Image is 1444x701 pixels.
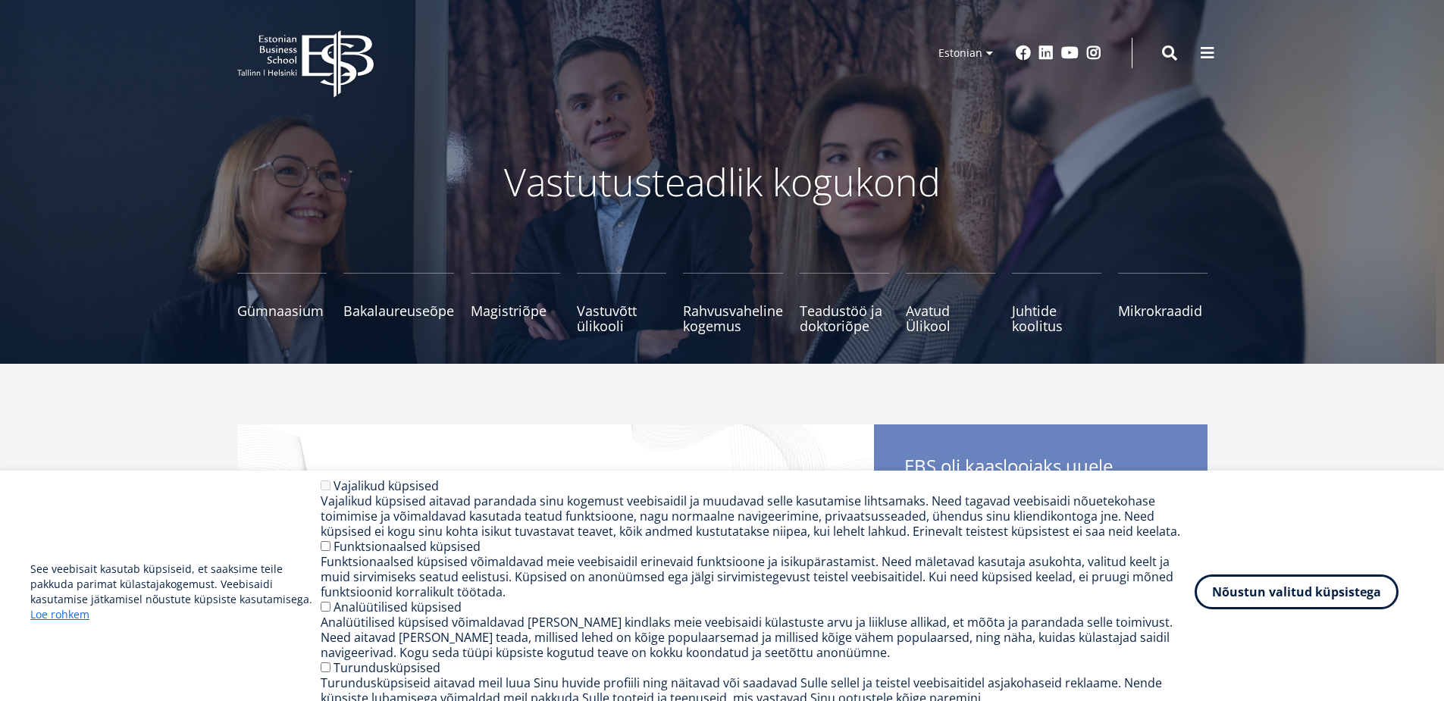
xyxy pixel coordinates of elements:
[1118,303,1208,318] span: Mikrokraadid
[237,303,327,318] span: Gümnaasium
[321,493,1195,539] div: Vajalikud küpsised aitavad parandada sinu kogemust veebisaidil ja muudavad selle kasutamise lihts...
[30,607,89,622] a: Loe rohkem
[1118,273,1208,333] a: Mikrokraadid
[1012,303,1101,333] span: Juhtide koolitus
[1012,273,1101,333] a: Juhtide koolitus
[321,159,1124,205] p: Vastutusteadlik kogukond
[904,455,1177,505] span: EBS oli kaasloojaks uuele
[1195,574,1399,609] button: Nõustun valitud küpsistega
[30,562,321,622] p: See veebisait kasutab küpsiseid, et saaksime teile pakkuda parimat külastajakogemust. Veebisaidi ...
[800,303,889,333] span: Teadustöö ja doktoriõpe
[471,273,560,333] a: Magistriõpe
[471,303,560,318] span: Magistriõpe
[343,303,454,318] span: Bakalaureuseõpe
[343,273,454,333] a: Bakalaureuseõpe
[1038,45,1054,61] a: Linkedin
[1086,45,1101,61] a: Instagram
[1061,45,1079,61] a: Youtube
[906,273,995,333] a: Avatud Ülikool
[334,477,439,494] label: Vajalikud küpsised
[334,538,481,555] label: Funktsionaalsed küpsised
[237,273,327,333] a: Gümnaasium
[800,273,889,333] a: Teadustöö ja doktoriõpe
[321,554,1195,599] div: Funktsionaalsed küpsised võimaldavad meie veebisaidil erinevaid funktsioone ja isikupärastamist. ...
[334,659,440,676] label: Turundusküpsised
[334,599,462,615] label: Analüütilised küpsised
[683,303,783,333] span: Rahvusvaheline kogemus
[1016,45,1031,61] a: Facebook
[906,303,995,333] span: Avatud Ülikool
[577,303,666,333] span: Vastuvõtt ülikooli
[321,615,1195,660] div: Analüütilised küpsised võimaldavad [PERSON_NAME] kindlaks meie veebisaidi külastuste arvu ja liik...
[683,273,783,333] a: Rahvusvaheline kogemus
[577,273,666,333] a: Vastuvõtt ülikooli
